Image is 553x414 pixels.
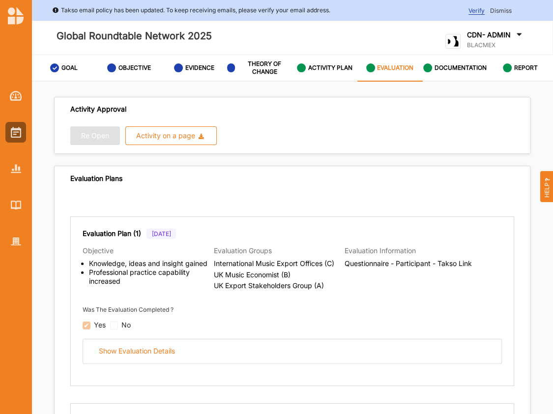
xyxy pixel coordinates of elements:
[468,7,485,15] span: Verify
[70,174,122,183] div: Evaluation Plans
[11,127,21,138] img: Activities
[136,132,195,139] div: Activity on a page
[89,259,213,268] li: Knowledge, ideas and insight gained
[377,64,413,72] label: EVALUATION
[52,5,330,15] div: Takso email policy has been updated. To keep receiving emails, please verify your email address.
[94,320,106,330] div: Yes
[125,126,217,145] button: Activity on a page
[89,268,213,286] li: Professional practice capability increased
[57,28,212,44] label: Global Roundtable Network 2025
[5,195,26,215] a: Library
[467,41,524,49] label: BLACMEX
[185,64,214,72] label: EVIDENCE
[146,229,176,239] div: [DATE]
[83,246,114,255] span: Objective
[435,64,487,72] label: DOCUMENTATION
[237,60,292,76] label: THEORY OF CHANGE
[345,259,476,268] span: Questionnaire - Participant - Takso Link
[467,30,511,39] label: CDN- ADMIN
[445,34,461,49] img: logo
[5,158,26,179] a: Reports
[83,306,174,314] label: Was The Evaluation Completed ?
[83,229,141,238] label: Evaluation Plan (1)
[118,64,151,72] label: OBJECTIVE
[5,86,26,106] a: Dashboard
[8,7,24,25] img: logo
[10,91,22,101] img: Dashboard
[490,7,512,14] span: Dismiss
[121,320,131,330] div: No
[5,231,26,252] a: Organisation
[11,201,21,209] img: Library
[5,122,26,143] a: Activities
[70,105,126,114] span: Activity Approval
[514,64,537,72] label: REPORT
[99,347,175,355] div: Show Evaluation Details
[214,259,345,268] span: International Music Export Offices (C)
[308,64,352,72] label: ACTIVITY PLAN
[11,164,21,173] img: Reports
[61,64,78,72] label: GOAL
[214,281,345,290] span: UK Export Stakeholders Group (A)
[214,270,345,279] span: UK Music Economist (B)
[345,246,416,255] span: Evaluation Information
[11,237,21,246] img: Organisation
[214,246,272,255] span: Evaluation Groups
